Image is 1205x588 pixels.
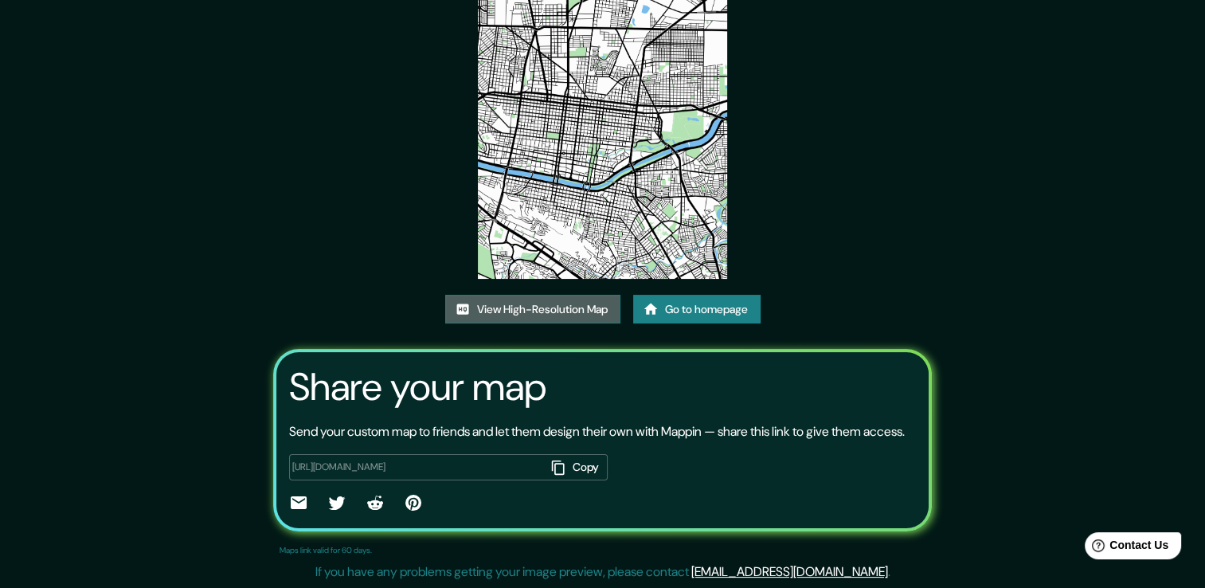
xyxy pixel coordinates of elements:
button: Copy [546,454,608,480]
a: Go to homepage [633,295,761,324]
h3: Share your map [289,365,546,410]
p: Send your custom map to friends and let them design their own with Mappin — share this link to gi... [289,422,905,441]
a: [EMAIL_ADDRESS][DOMAIN_NAME] [691,563,888,580]
iframe: Help widget launcher [1063,526,1187,570]
p: Maps link valid for 60 days. [280,544,372,556]
p: If you have any problems getting your image preview, please contact . [315,563,890,582]
a: View High-Resolution Map [445,295,620,324]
